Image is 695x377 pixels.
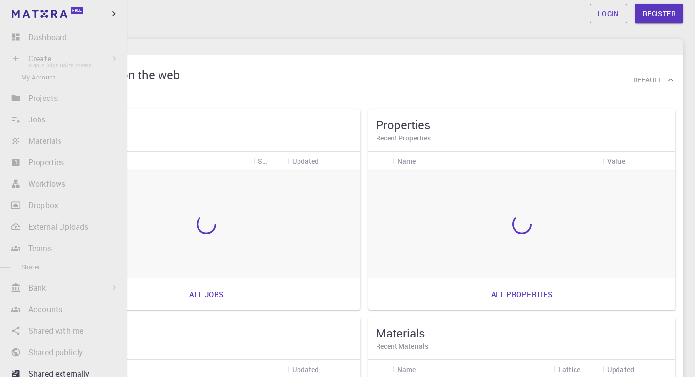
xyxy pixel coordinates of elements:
button: Sort [267,153,282,169]
div: Name [397,152,416,171]
div: Value [602,152,675,171]
h5: Anyone on the web [78,67,180,82]
div: Icon [368,152,393,171]
h5: Workflows [60,325,353,341]
a: All properties [480,282,563,306]
h6: Recent Properties [376,133,668,143]
h5: Jobs [60,117,353,133]
a: All jobs [179,282,234,306]
h6: Recent Workflows [60,341,353,352]
h5: Properties [376,117,668,133]
div: Name [77,152,253,171]
button: Sort [319,153,335,169]
div: Status [258,152,267,171]
button: Sort [625,153,641,169]
span: Shared [21,263,41,271]
div: Status [253,152,287,171]
div: Updated [292,152,319,171]
button: Sort [580,361,596,377]
h6: Recent Jobs [60,133,353,143]
h6: Default [633,75,662,85]
div: Value [607,152,625,171]
a: Register [635,4,683,23]
h6: Recent Materials [376,341,668,352]
button: Sort [634,361,650,377]
img: logo [12,10,67,18]
button: Sort [319,361,335,377]
div: Updated [287,152,360,171]
button: Sort [416,361,431,377]
h5: Materials [376,325,668,341]
button: Sort [416,153,431,169]
div: Name [393,152,603,171]
span: My Account [21,73,55,81]
div: Anyone on the webAnyone on the webOrganisationDefault [45,55,683,105]
a: Login [590,4,627,23]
